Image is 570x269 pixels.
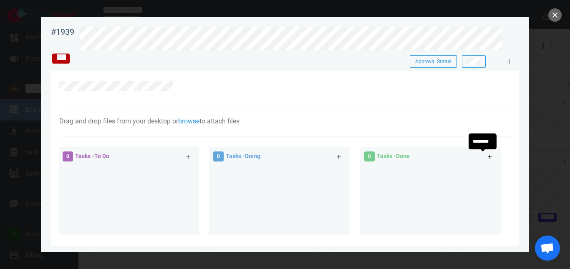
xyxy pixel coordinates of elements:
span: Tasks - Done [377,153,410,159]
span: Tasks - Doing [226,153,260,159]
div: Chat abierto [535,236,560,261]
span: to attach files [199,117,240,125]
span: Tasks - To Do [75,153,109,159]
button: close [548,8,562,22]
span: 0 [63,151,73,161]
span: 0 [213,151,224,161]
span: Drag and drop files from your desktop or [59,117,178,125]
span: 0 [364,151,375,161]
a: browse [178,117,199,125]
div: #1939 [51,27,74,37]
button: Approval Status [410,55,457,68]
